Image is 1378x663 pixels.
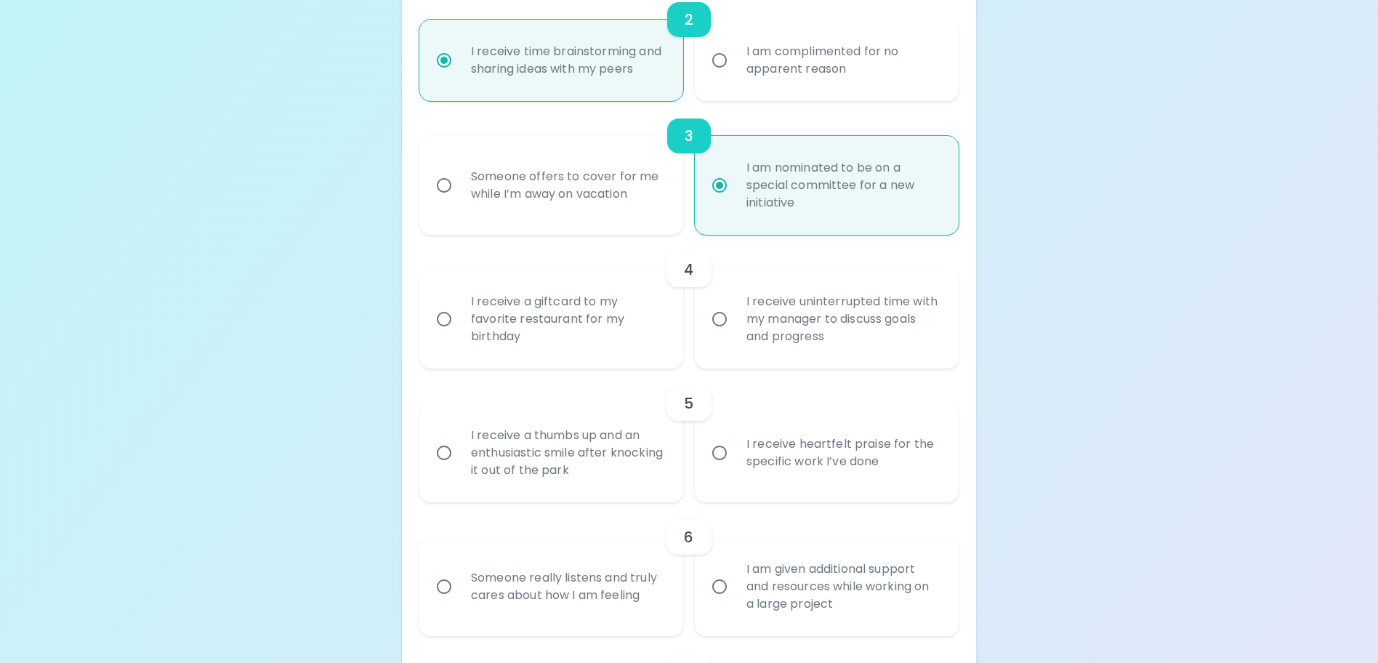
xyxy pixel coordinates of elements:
[684,392,693,415] h6: 5
[459,25,675,95] div: I receive time brainstorming and sharing ideas with my peers
[735,276,951,363] div: I receive uninterrupted time with my manager to discuss goals and progress
[685,124,693,148] h6: 3
[684,258,693,281] h6: 4
[459,276,675,363] div: I receive a giftcard to my favorite restaurant for my birthday
[684,526,693,549] h6: 6
[419,369,959,502] div: choice-group-check
[735,25,951,95] div: I am complimented for no apparent reason
[459,409,675,497] div: I receive a thumbs up and an enthusiastic smile after knocking it out of the park
[459,150,675,220] div: Someone offers to cover for me while I’m away on vacation
[419,502,959,636] div: choice-group-check
[735,142,951,229] div: I am nominated to be on a special committee for a new initiative
[685,8,693,31] h6: 2
[419,101,959,235] div: choice-group-check
[735,543,951,630] div: I am given additional support and resources while working on a large project
[459,552,675,622] div: Someone really listens and truly cares about how I am feeling
[735,418,951,488] div: I receive heartfelt praise for the specific work I’ve done
[419,235,959,369] div: choice-group-check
